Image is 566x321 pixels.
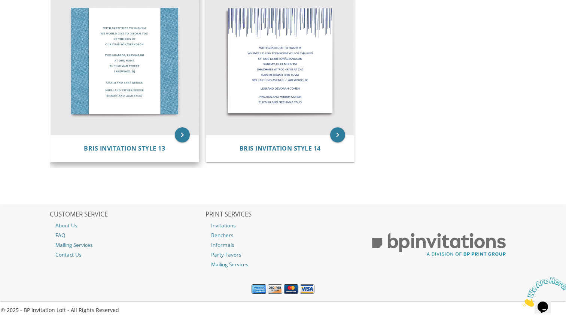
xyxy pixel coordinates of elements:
a: Bris Invitation Style 14 [240,145,321,152]
h2: PRINT SERVICES [206,211,360,218]
a: Contact Us [50,250,205,260]
a: FAQ [50,230,205,240]
a: keyboard_arrow_right [175,127,190,142]
a: Party Favors [206,250,360,260]
img: BP Print Group [362,226,517,263]
img: Discover [268,284,282,294]
iframe: chat widget [520,274,566,310]
a: keyboard_arrow_right [330,127,345,142]
img: American Express [252,284,266,294]
img: MasterCard [284,284,298,294]
span: Bris Invitation Style 13 [84,144,165,152]
a: Bris Invitation Style 13 [84,145,165,152]
img: Chat attention grabber [3,3,49,33]
a: Invitations [206,221,360,230]
a: Mailing Services [206,260,360,269]
span: Bris Invitation Style 14 [240,144,321,152]
a: Mailing Services [50,240,205,250]
img: Visa [300,284,314,294]
a: Informals [206,240,360,250]
a: Benchers [206,230,360,240]
a: About Us [50,221,205,230]
h2: CUSTOMER SERVICE [50,211,205,218]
